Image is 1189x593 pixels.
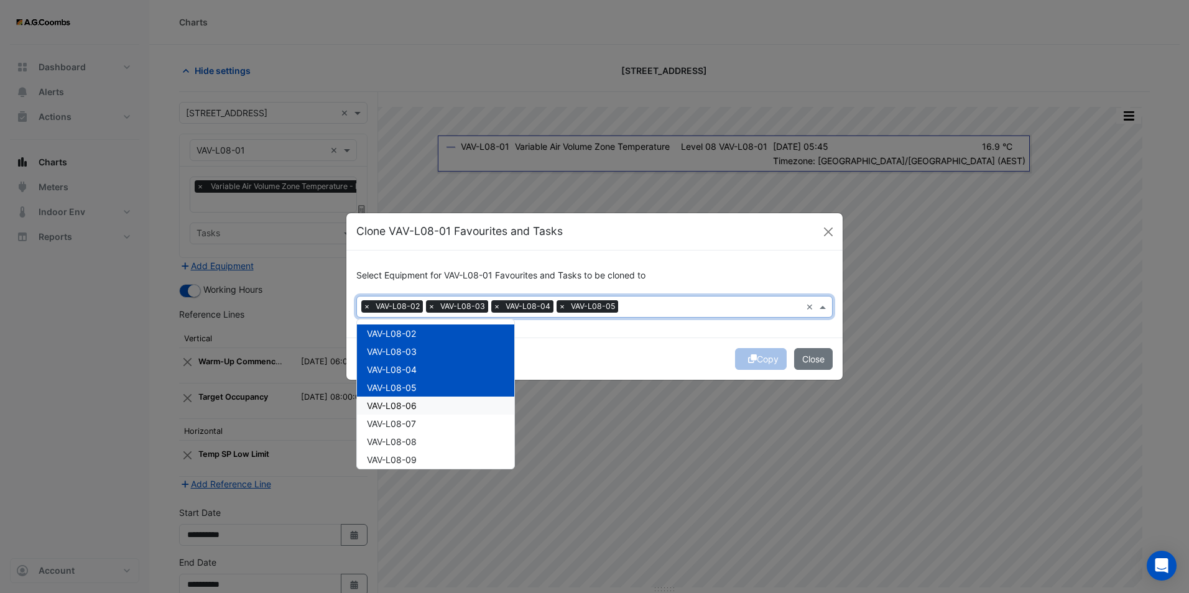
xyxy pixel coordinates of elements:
[367,436,417,447] span: VAV-L08-08
[367,400,417,411] span: VAV-L08-06
[502,300,553,313] span: VAV-L08-04
[568,300,618,313] span: VAV-L08-05
[367,382,417,393] span: VAV-L08-05
[356,270,833,281] h6: Select Equipment for VAV-L08-01 Favourites and Tasks to be cloned to
[356,319,515,469] ng-dropdown-panel: Options list
[806,300,817,313] span: Clear
[367,346,417,357] span: VAV-L08-03
[819,223,838,241] button: Close
[794,348,833,370] button: Close
[437,300,488,313] span: VAV-L08-03
[372,300,423,313] span: VAV-L08-02
[356,223,563,239] h5: Clone VAV-L08-01 Favourites and Tasks
[367,364,417,375] span: VAV-L08-04
[557,300,568,313] span: ×
[367,328,416,339] span: VAV-L08-02
[491,300,502,313] span: ×
[367,454,417,465] span: VAV-L08-09
[426,300,437,313] span: ×
[361,300,372,313] span: ×
[367,418,416,429] span: VAV-L08-07
[1147,551,1177,581] div: Open Intercom Messenger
